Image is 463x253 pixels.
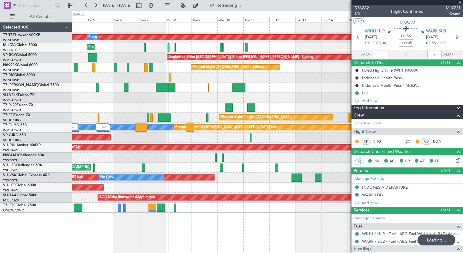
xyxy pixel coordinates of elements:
a: VH-RIUHawker 800XP [3,143,41,147]
div: Fixed Flight Time (WIHH-XXXX) [362,68,418,73]
div: Loading... [418,234,455,245]
a: YSHL/WOL [3,168,20,173]
span: Flight Crew [354,128,376,135]
img: arrow-gray.svg [102,126,106,128]
a: T7-RICGlobal 6000 [3,73,35,77]
span: [DATE] [365,34,377,40]
div: Planned Maint [GEOGRAPHIC_DATA] (Seletar) [88,43,160,52]
span: 03:55 [426,40,436,46]
div: CS [421,138,431,145]
a: WIHH/HLP [3,48,20,52]
span: (5/5) [441,207,450,213]
div: Planned Maint [GEOGRAPHIC_DATA] ([GEOGRAPHIC_DATA] Intl) [175,123,277,132]
span: N604AU [3,153,18,157]
a: VH-L2BChallenger 604 [3,164,42,167]
span: ATOT [361,52,371,58]
span: Dispatch To-Dos [354,59,384,66]
span: WIHH HLP [365,29,385,35]
div: Add new [361,98,460,103]
a: DDA [433,139,447,144]
span: Services [354,207,369,214]
div: Fri 5 [87,17,113,22]
a: WARR / SUB - Fuel - AEG Fuel WARR / SUB (EJ Asia Only) [362,239,460,244]
span: Dispatch Checks and Weather [354,148,411,155]
div: INDONESIA DEPARTURE [362,185,408,190]
span: T7-[PERSON_NAME] [3,83,38,87]
span: 9H-VSLK [3,93,18,97]
div: [DATE] [73,12,84,17]
span: (1/1) [441,59,450,66]
span: Fuel [354,223,362,230]
a: NHG [372,139,386,144]
a: WMSA/SZB [3,98,21,103]
span: ELDT [437,40,447,46]
input: --:-- [373,51,387,58]
input: Trip Number [18,1,53,10]
span: 03:00 [376,40,386,46]
span: WARR SUB [426,29,446,35]
a: WSSL/XSP [3,78,19,83]
a: FCBB/BZV [3,198,19,203]
a: WMSA/SZB [3,128,21,133]
button: Refreshing... [207,1,243,10]
div: Add new [361,200,460,205]
span: Owner [446,11,460,16]
div: Unplanned Maint [GEOGRAPHIC_DATA] ([GEOGRAPHIC_DATA]) [38,163,138,172]
span: T7-PJ29 [3,103,17,107]
a: WMSA/SZB [3,108,21,113]
span: T7-GTS [3,204,15,207]
div: WARR LDG [362,192,383,197]
span: N8998K [3,63,17,67]
span: 1/2 [355,11,369,16]
div: Indonesia Health Pass [362,75,402,80]
a: VP-BCYGlobal 5000 [3,53,37,57]
a: Manage Services [355,215,385,221]
span: Crew [354,112,364,119]
a: WMSA/SZB [3,58,21,62]
span: FP [435,158,439,164]
a: T7-GTSGlobal 7500 [3,204,36,207]
div: Sat 13 [295,17,321,22]
button: All Aircraft [7,12,66,22]
div: Sat 6 [113,17,139,22]
button: UTC [353,19,364,24]
a: T7-PJ29Falcon 7X [3,103,33,107]
span: Refreshing... [216,3,241,8]
span: VH-VSK [3,174,16,177]
div: AOG Maint Brazzaville (Maya-maya) [99,193,155,202]
a: YSSY/SYD [3,158,18,163]
div: Tue 9 [191,17,217,22]
a: YSSY/SYD [3,178,18,183]
div: Unplanned Maint [GEOGRAPHIC_DATA] (Sultan [PERSON_NAME] [PERSON_NAME] - Subang) [169,53,314,62]
span: CR [405,158,410,164]
div: Planned Maint Tianjin ([GEOGRAPHIC_DATA]) [221,113,291,122]
a: T7-TSTHawker 900XP [3,33,40,37]
span: M-JGVJ [400,19,415,25]
span: T7-RIC [3,73,14,77]
a: N8998KGlobal 6000 [3,63,38,67]
div: Thu 11 [243,17,269,22]
span: VP-CJR [3,133,15,137]
span: M-JGVJ [3,43,16,47]
div: Thu 4 [61,17,87,22]
a: YMEN/MEB [3,148,22,153]
img: arrow-gray.svg [71,126,75,128]
a: Schedule Crew [355,120,381,126]
div: Flight Confirmed [391,8,424,15]
span: Handling [354,245,371,252]
span: [DATE] [426,34,438,40]
span: 536262 [355,5,369,11]
span: T7-ELLY [3,123,16,127]
div: Planned Maint [GEOGRAPHIC_DATA] (Seletar) [193,63,264,72]
span: VP-BCY [3,53,16,57]
span: 9H-YAA [3,194,17,197]
span: VH-LEP [3,184,15,187]
a: VH-VSKGlobal Express XRS [3,174,50,177]
div: Wed 10 [217,17,243,22]
span: PM [373,158,379,164]
a: T7-ELLYG-550 [3,123,27,127]
a: VHHH/HKG [3,138,21,143]
a: YMEN/MEB [3,188,22,193]
div: Fri 12 [269,17,295,22]
div: FPL [362,90,369,96]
